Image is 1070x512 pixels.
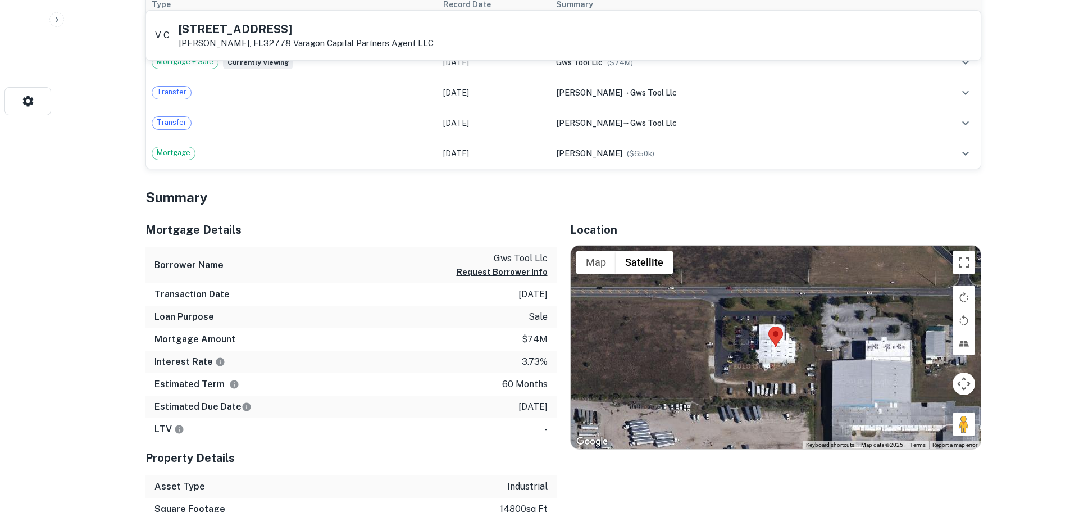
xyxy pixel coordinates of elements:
[556,119,622,128] span: [PERSON_NAME]
[630,119,677,128] span: gws tool llc
[145,187,981,207] h4: Summary
[145,221,557,238] h5: Mortgage Details
[457,265,548,279] button: Request Borrower Info
[154,310,214,324] h6: Loan Purpose
[953,373,975,395] button: Map camera controls
[1014,422,1070,476] iframe: Chat Widget
[576,251,616,274] button: Show street map
[556,87,917,99] div: →
[154,480,205,493] h6: Asset Type
[242,402,252,412] svg: Estimate is based on a standard schedule for this type of loan.
[152,87,191,98] span: Transfer
[502,378,548,391] p: 60 months
[630,88,677,97] span: gws tool llc
[152,56,218,67] span: Mortgage + Sale
[438,108,550,138] td: [DATE]
[522,355,548,369] p: 3.73%
[154,400,252,414] h6: Estimated Due Date
[215,357,225,367] svg: The interest rates displayed on the website are for informational purposes only and may be report...
[438,78,550,108] td: [DATE]
[229,379,239,389] svg: Term is based on a standard schedule for this type of loan.
[223,56,293,69] span: Currently viewing
[616,251,673,274] button: Show satellite imagery
[154,355,225,369] h6: Interest Rate
[507,480,548,493] p: industrial
[154,288,230,301] h6: Transaction Date
[910,442,926,448] a: Terms (opens in new tab)
[570,221,981,238] h5: Location
[145,450,557,466] h5: Property Details
[861,442,903,448] span: Map data ©2025
[573,434,611,449] img: Google
[556,149,622,158] span: [PERSON_NAME]
[806,441,854,449] button: Keyboard shortcuts
[932,442,977,448] a: Report a map error
[556,88,622,97] span: [PERSON_NAME]
[573,434,611,449] a: Open this area in Google Maps (opens a new window)
[293,38,434,48] a: Varagon Capital Partners Agent LLC
[956,53,975,72] button: expand row
[607,58,633,67] span: ($ 74M )
[154,333,235,346] h6: Mortgage Amount
[956,83,975,102] button: expand row
[457,252,548,265] p: gws tool llc
[627,149,654,158] span: ($ 650k )
[154,259,224,272] h6: Borrower Name
[152,147,195,158] span: Mortgage
[522,333,548,346] p: $74m
[154,423,184,436] h6: LTV
[544,423,548,436] p: -
[174,424,184,434] svg: LTVs displayed on the website are for informational purposes only and may be reported incorrectly...
[556,58,603,67] span: gws tool llc
[179,38,434,48] p: [PERSON_NAME], FL32778
[179,24,434,35] h5: [STREET_ADDRESS]
[953,413,975,436] button: Drag Pegman onto the map to open Street View
[529,310,548,324] p: sale
[556,117,917,129] div: →
[154,378,239,391] h6: Estimated Term
[953,309,975,332] button: Rotate map counterclockwise
[438,138,550,169] td: [DATE]
[518,288,548,301] p: [DATE]
[953,251,975,274] button: Toggle fullscreen view
[956,144,975,163] button: expand row
[438,47,550,78] td: [DATE]
[152,117,191,128] span: Transfer
[518,400,548,414] p: [DATE]
[155,29,170,42] p: V C
[953,332,975,355] button: Tilt map
[953,286,975,309] button: Rotate map clockwise
[956,114,975,133] button: expand row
